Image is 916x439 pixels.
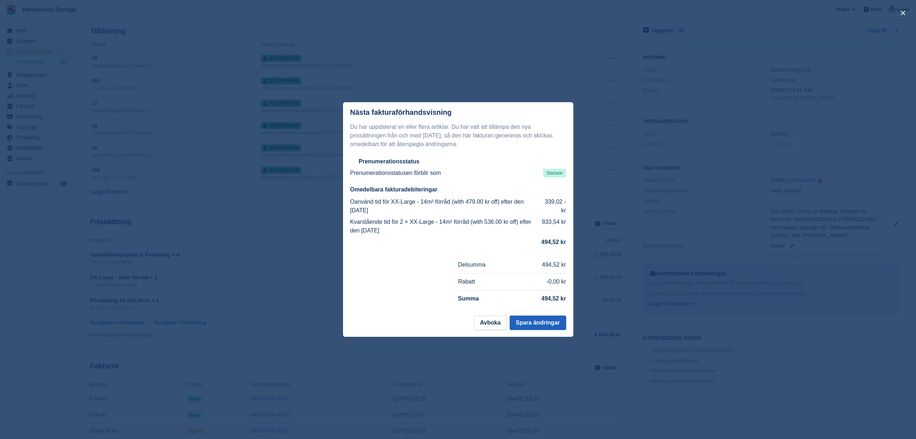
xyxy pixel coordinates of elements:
h2: Omedelbara fakturadebiteringar [350,186,566,193]
button: Avboka [474,316,507,330]
td: 339,02 -kr [541,196,566,216]
button: close [897,7,909,19]
td: 494,52 kr [515,257,566,273]
strong: 494,52 kr [541,239,566,245]
button: Spara ändringar [510,316,566,330]
strong: 494,52 kr [541,295,566,302]
p: Prenumerationsstatusen förblir som [350,169,441,177]
strong: Summa [458,295,479,302]
td: Kvarstående tid för 2 × XX-Large - 14m² förråd (with 536.00 kr off) efter den [DATE] [350,216,541,236]
td: -0,00 kr [515,273,566,290]
td: Oanvänd tid för XX-Large - 14m² förråd (with 479.00 kr off) efter den [DATE] [350,196,541,216]
td: Rabatt [458,273,515,290]
td: Delsumma [458,257,515,273]
span: Startade [543,169,566,177]
p: Du har uppdaterat en eller flera artiklar. Du har valt att tillämpa den nya prissättningen från o... [350,123,566,149]
h2: Prenumerationsstatus [359,158,420,165]
p: Nästa fakturaförhandsvisning [350,108,452,117]
td: 833,54 kr [541,216,566,236]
